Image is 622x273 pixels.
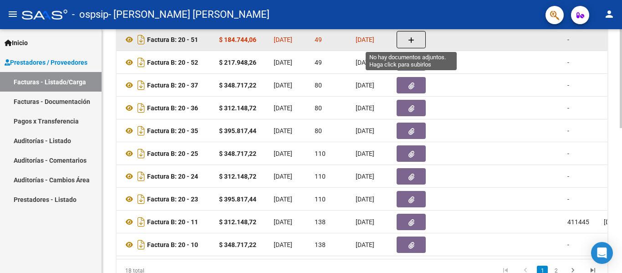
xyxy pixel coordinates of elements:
[315,196,326,203] span: 110
[135,55,147,70] i: Descargar documento
[591,242,613,264] div: Open Intercom Messenger
[135,101,147,115] i: Descargar documento
[567,241,569,248] span: -
[274,196,292,203] span: [DATE]
[219,218,256,226] strong: $ 312.148,72
[5,57,87,67] span: Prestadores / Proveedores
[147,59,198,66] strong: Factura B: 20 - 52
[315,173,326,180] span: 110
[219,127,256,134] strong: $ 395.817,44
[274,173,292,180] span: [DATE]
[219,241,256,248] strong: $ 348.717,22
[219,59,256,66] strong: $ 217.948,26
[147,218,198,226] strong: Factura B: 20 - 11
[567,196,569,203] span: -
[315,82,322,89] span: 80
[274,218,292,226] span: [DATE]
[356,150,374,157] span: [DATE]
[147,82,198,89] strong: Factura B: 20 - 37
[274,59,292,66] span: [DATE]
[604,9,615,20] mat-icon: person
[135,32,147,47] i: Descargar documento
[274,82,292,89] span: [DATE]
[219,82,256,89] strong: $ 348.717,22
[567,36,569,43] span: -
[356,82,374,89] span: [DATE]
[315,241,326,248] span: 138
[219,104,256,112] strong: $ 312.148,72
[356,59,374,66] span: [DATE]
[147,127,198,134] strong: Factura B: 20 - 35
[356,241,374,248] span: [DATE]
[315,150,326,157] span: 110
[219,36,256,43] strong: $ 184.744,06
[147,173,198,180] strong: Factura B: 20 - 24
[356,173,374,180] span: [DATE]
[135,169,147,184] i: Descargar documento
[356,196,374,203] span: [DATE]
[356,127,374,134] span: [DATE]
[108,5,270,25] span: - [PERSON_NAME] [PERSON_NAME]
[356,218,374,226] span: [DATE]
[567,59,569,66] span: -
[135,192,147,206] i: Descargar documento
[147,150,198,157] strong: Factura B: 20 - 25
[147,36,198,43] strong: Factura B: 20 - 51
[219,150,256,157] strong: $ 348.717,22
[7,9,18,20] mat-icon: menu
[135,215,147,229] i: Descargar documento
[135,124,147,138] i: Descargar documento
[315,127,322,134] span: 80
[567,150,569,157] span: -
[315,104,322,112] span: 80
[567,173,569,180] span: -
[147,241,198,248] strong: Factura B: 20 - 10
[219,173,256,180] strong: $ 312.148,72
[274,241,292,248] span: [DATE]
[5,38,28,48] span: Inicio
[72,5,108,25] span: - ospsip
[274,150,292,157] span: [DATE]
[315,59,322,66] span: 49
[274,104,292,112] span: [DATE]
[135,146,147,161] i: Descargar documento
[274,36,292,43] span: [DATE]
[567,104,569,112] span: -
[147,196,198,203] strong: Factura B: 20 - 23
[315,218,326,226] span: 138
[315,36,322,43] span: 49
[356,104,374,112] span: [DATE]
[567,218,589,226] span: 411445
[147,104,198,112] strong: Factura B: 20 - 36
[567,127,569,134] span: -
[356,36,374,43] span: [DATE]
[135,78,147,93] i: Descargar documento
[219,196,256,203] strong: $ 395.817,44
[274,127,292,134] span: [DATE]
[135,237,147,252] i: Descargar documento
[567,82,569,89] span: -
